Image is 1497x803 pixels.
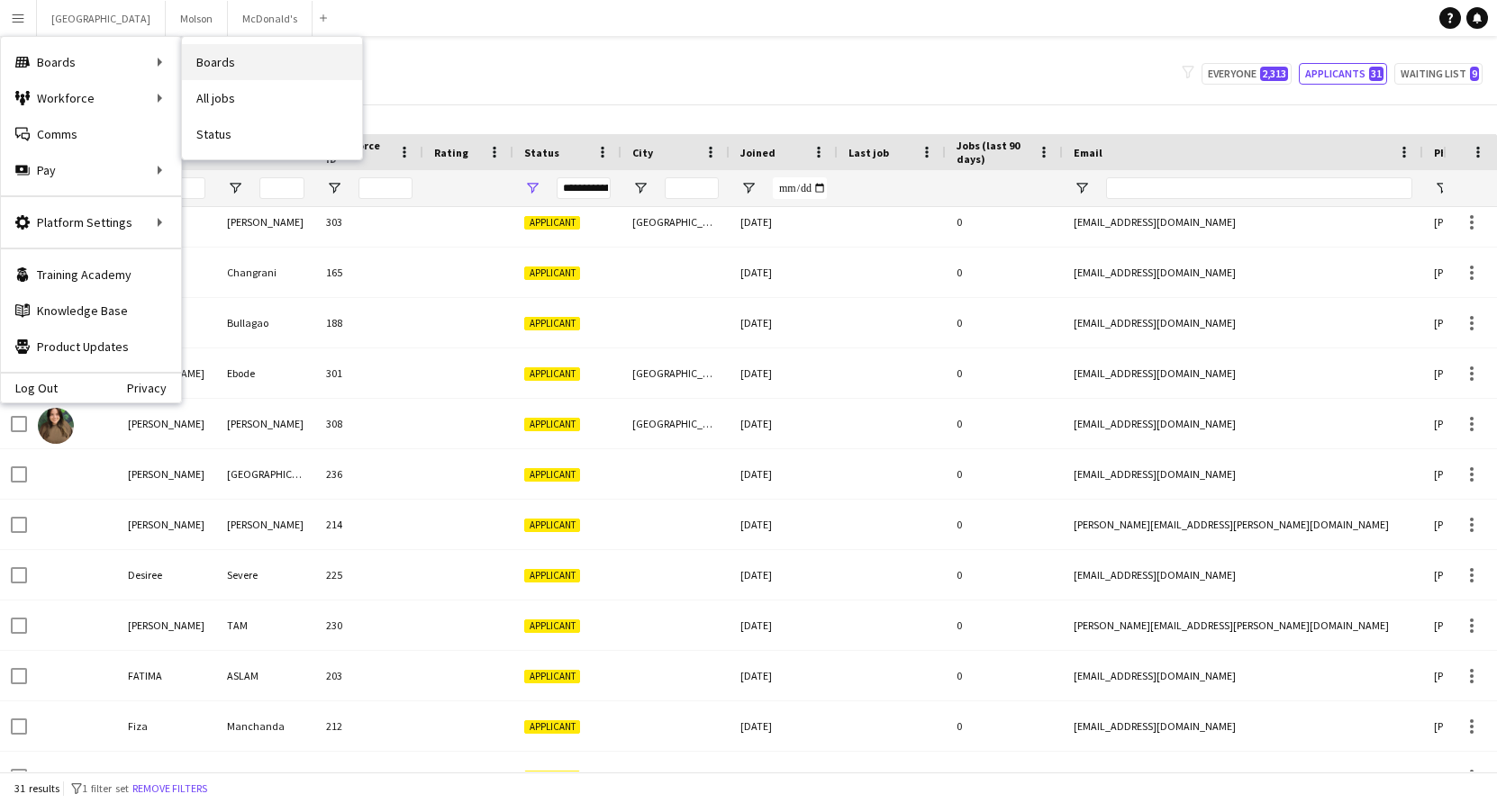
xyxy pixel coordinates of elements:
div: [DATE] [730,197,838,247]
div: [DATE] [730,298,838,347]
div: [DATE] [730,600,838,650]
div: Manchanda [216,701,315,751]
div: 0 [946,550,1063,600]
div: 230 [315,600,423,650]
div: [EMAIL_ADDRESS][DOMAIN_NAME] [1063,298,1423,347]
button: Open Filter Menu [1434,180,1450,196]
button: Waiting list9 [1394,63,1483,85]
div: 0 [946,248,1063,297]
span: 1 filter set [82,781,129,795]
div: 303 [315,197,423,247]
button: Open Filter Menu [1074,180,1090,196]
div: FATIMA [117,651,216,700]
div: [PERSON_NAME] [216,197,315,247]
span: Applicant [524,216,580,230]
button: Remove filters [129,779,211,798]
div: 0 [946,348,1063,398]
div: [EMAIL_ADDRESS][DOMAIN_NAME] [1063,348,1423,398]
button: Everyone2,313 [1202,63,1292,85]
span: Applicant [524,367,580,381]
div: 0 [946,752,1063,801]
div: [PERSON_NAME][EMAIL_ADDRESS][PERSON_NAME][DOMAIN_NAME] [1063,600,1423,650]
a: Boards [182,44,362,80]
div: Ebode [216,348,315,398]
div: [EMAIL_ADDRESS][DOMAIN_NAME] [1063,701,1423,751]
div: 308 [315,399,423,448]
div: Desiree [117,550,216,600]
input: Joined Filter Input [773,177,827,199]
a: Knowledge Base [1,293,181,329]
div: 0 [946,500,1063,549]
span: Applicant [524,720,580,734]
div: Workforce [1,80,181,116]
span: Applicant [524,670,580,683]
input: City Filter Input [665,177,719,199]
span: 31 [1369,67,1384,81]
div: [DATE] [730,651,838,700]
button: Open Filter Menu [227,180,243,196]
button: Molson [166,1,228,36]
div: [EMAIL_ADDRESS][DOMAIN_NAME] [1063,399,1423,448]
span: Applicant [524,266,580,280]
div: 214 [315,500,423,549]
div: 236 [315,449,423,499]
div: 221 [315,752,423,801]
button: Open Filter Menu [326,180,342,196]
div: 0 [946,197,1063,247]
div: 188 [315,298,423,347]
div: [EMAIL_ADDRESS][DOMAIN_NAME] [1063,550,1423,600]
div: [EMAIL_ADDRESS][DOMAIN_NAME] [1063,752,1423,801]
div: 0 [946,449,1063,499]
span: 9 [1470,67,1479,81]
div: Changrani [216,248,315,297]
span: Applicant [524,519,580,532]
div: [GEOGRAPHIC_DATA] [621,197,730,247]
div: [EMAIL_ADDRESS][DOMAIN_NAME] [1063,197,1423,247]
div: [DATE] [730,500,838,549]
div: Pay [1,152,181,188]
div: [PERSON_NAME] [117,500,216,549]
div: [EMAIL_ADDRESS][DOMAIN_NAME] [1063,449,1423,499]
a: Log Out [1,381,58,395]
button: McDonald's [228,1,313,36]
div: [PERSON_NAME] [216,399,315,448]
span: Applicant [524,619,580,633]
div: [PERSON_NAME][EMAIL_ADDRESS][PERSON_NAME][DOMAIN_NAME] [1063,500,1423,549]
div: Bullagao [216,298,315,347]
button: Open Filter Menu [740,180,757,196]
span: Applicant [524,468,580,482]
span: Rating [434,146,468,159]
div: [DATE] [730,752,838,801]
div: Belzy [216,752,315,801]
a: All jobs [182,80,362,116]
span: Status [524,146,559,159]
span: Applicant [524,317,580,330]
div: Boards [1,44,181,80]
div: 0 [946,701,1063,751]
div: [DATE] [730,348,838,398]
input: Workforce ID Filter Input [358,177,413,199]
div: [DATE] [730,449,838,499]
div: Fiza [117,701,216,751]
div: 203 [315,651,423,700]
div: Severe [216,550,315,600]
div: [DATE] [730,248,838,297]
button: Open Filter Menu [632,180,649,196]
div: 165 [315,248,423,297]
div: [PERSON_NAME] [117,449,216,499]
input: First Name Filter Input [160,177,205,199]
div: [GEOGRAPHIC_DATA] [621,399,730,448]
button: [GEOGRAPHIC_DATA] [37,1,166,36]
div: [PERSON_NAME] [117,600,216,650]
span: Last job [848,146,889,159]
img: Céleste Tessier [38,408,74,444]
a: Comms [1,116,181,152]
div: TAM [216,600,315,650]
div: [EMAIL_ADDRESS][DOMAIN_NAME] [1063,248,1423,297]
div: [DATE] [730,701,838,751]
div: 301 [315,348,423,398]
div: 212 [315,701,423,751]
a: Status [182,116,362,152]
input: Last Name Filter Input [259,177,304,199]
div: 0 [946,651,1063,700]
